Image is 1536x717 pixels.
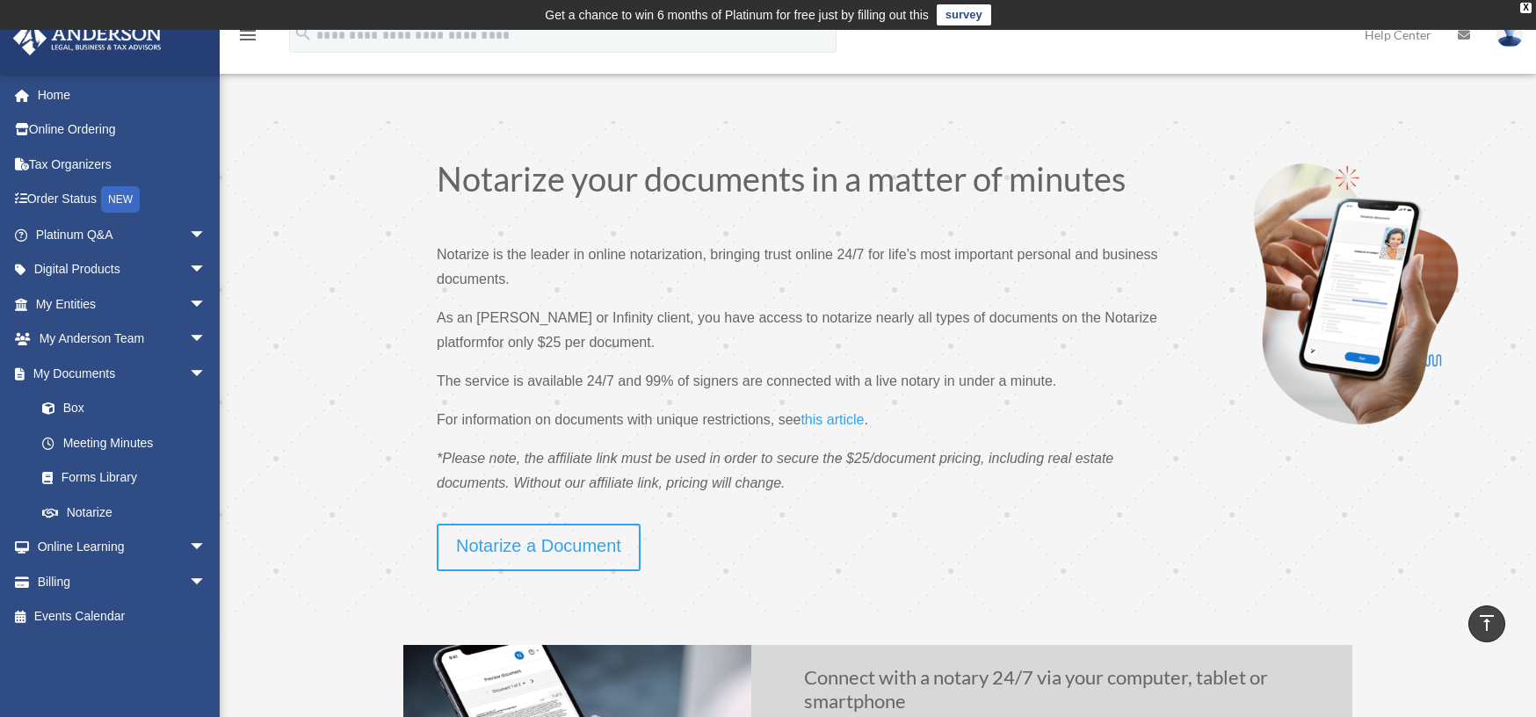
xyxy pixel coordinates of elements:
[25,460,233,496] a: Forms Library
[189,356,224,392] span: arrow_drop_down
[801,412,864,436] a: this article
[12,286,233,322] a: My Entitiesarrow_drop_down
[1468,605,1505,642] a: vertical_align_top
[437,310,1157,350] span: As an [PERSON_NAME] or Infinity client, you have access to notarize nearly all types of documents...
[488,335,655,350] span: for only $25 per document.
[189,564,224,600] span: arrow_drop_down
[12,147,233,182] a: Tax Organizers
[437,373,1056,388] span: The service is available 24/7 and 99% of signers are connected with a live notary in under a minute.
[437,162,1163,204] h1: Notarize your documents in a matter of minutes
[237,31,258,46] a: menu
[237,25,258,46] i: menu
[25,425,233,460] a: Meeting Minutes
[1476,612,1497,634] i: vertical_align_top
[801,412,864,427] span: this article
[12,252,233,287] a: Digital Productsarrow_drop_down
[545,4,929,25] div: Get a chance to win 6 months of Platinum for free just by filling out this
[25,495,224,530] a: Notarize
[25,391,233,426] a: Box
[12,599,233,634] a: Events Calendar
[1496,22,1523,47] img: User Pic
[937,4,991,25] a: survey
[1247,162,1465,425] img: Notarize-hero
[189,322,224,358] span: arrow_drop_down
[12,217,233,252] a: Platinum Q&Aarrow_drop_down
[12,530,233,565] a: Online Learningarrow_drop_down
[189,286,224,322] span: arrow_drop_down
[437,451,1113,490] span: *Please note, the affiliate link must be used in order to secure the $25/document pricing, includ...
[12,564,233,599] a: Billingarrow_drop_down
[437,412,801,427] span: For information on documents with unique restrictions, see
[101,186,140,213] div: NEW
[189,252,224,288] span: arrow_drop_down
[12,322,233,357] a: My Anderson Teamarrow_drop_down
[189,217,224,253] span: arrow_drop_down
[1520,3,1532,13] div: close
[12,182,233,218] a: Order StatusNEW
[12,112,233,148] a: Online Ordering
[12,77,233,112] a: Home
[12,356,233,391] a: My Documentsarrow_drop_down
[293,24,313,43] i: search
[8,21,167,55] img: Anderson Advisors Platinum Portal
[437,247,1158,286] span: Notarize is the leader in online notarization, bringing trust online 24/7 for life’s most importa...
[437,524,641,571] a: Notarize a Document
[189,530,224,566] span: arrow_drop_down
[864,412,867,427] span: .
